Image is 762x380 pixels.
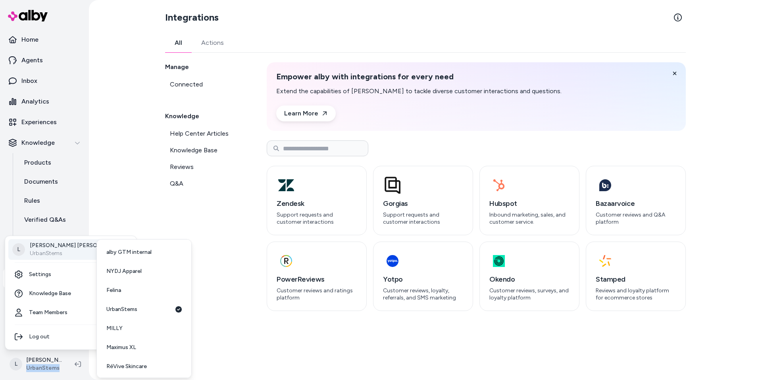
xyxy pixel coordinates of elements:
span: Knowledge Base [29,290,71,297]
div: Log out [8,327,133,346]
span: MILLY [106,324,123,332]
span: Felina [106,286,121,294]
p: UrbanStems [30,249,123,257]
a: Team Members [8,303,133,322]
span: L [12,243,25,256]
p: [PERSON_NAME] [PERSON_NAME] [30,242,123,249]
a: Settings [8,265,133,284]
span: RéVive Skincare [106,363,147,370]
span: Maximus XL [106,344,136,351]
span: UrbanStems [106,305,137,313]
span: NYDJ Apparel [106,267,142,275]
span: alby GTM internal [106,248,152,256]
